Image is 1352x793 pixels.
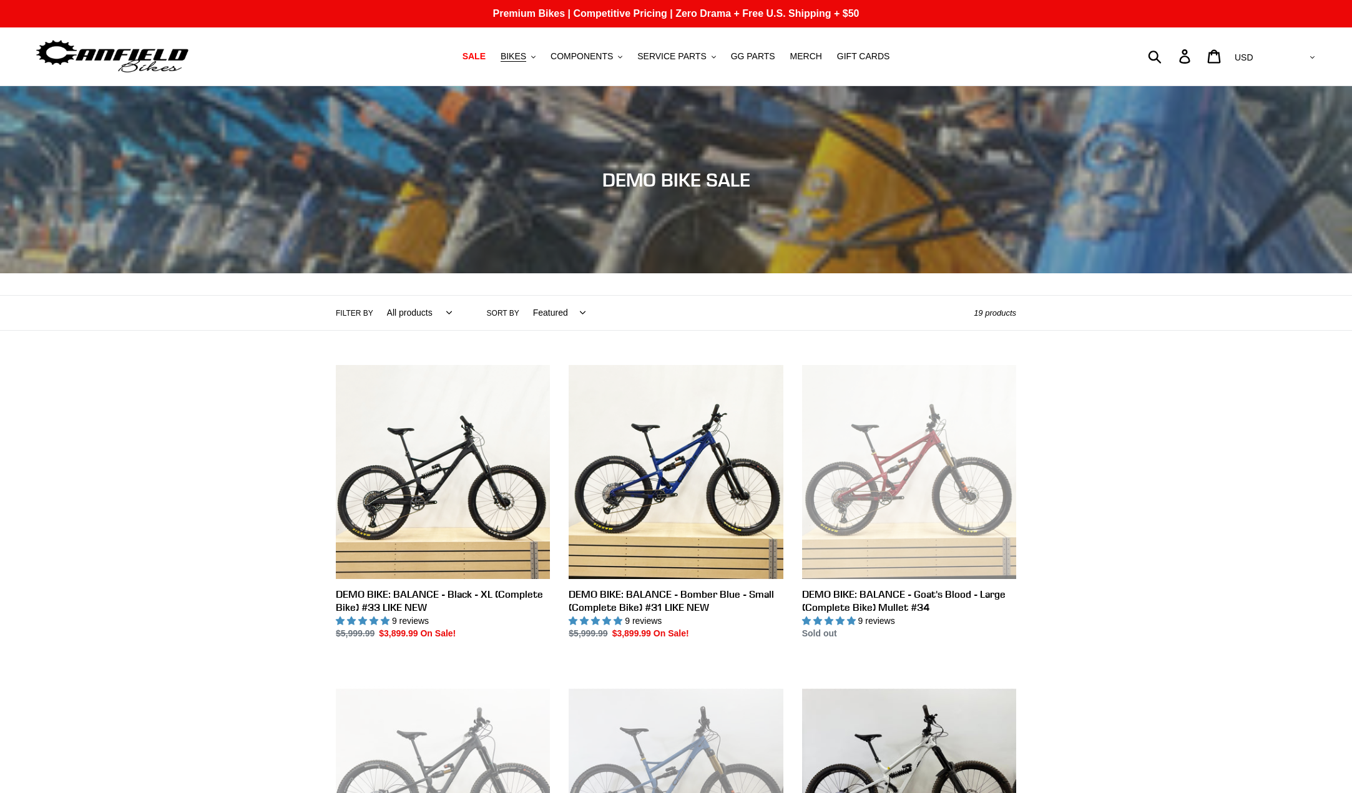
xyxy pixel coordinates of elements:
a: SALE [456,48,492,65]
button: COMPONENTS [544,48,629,65]
button: SERVICE PARTS [631,48,722,65]
label: Sort by [487,308,519,319]
a: GIFT CARDS [831,48,896,65]
span: SERVICE PARTS [637,51,706,62]
input: Search [1155,42,1187,70]
span: COMPONENTS [551,51,613,62]
a: MERCH [784,48,828,65]
span: DEMO BIKE SALE [602,168,750,191]
span: BIKES [501,51,526,62]
span: GIFT CARDS [837,51,890,62]
span: SALE [463,51,486,62]
span: GG PARTS [731,51,775,62]
span: MERCH [790,51,822,62]
label: Filter by [336,308,373,319]
button: BIKES [494,48,542,65]
span: 19 products [974,308,1016,318]
a: GG PARTS [725,48,781,65]
img: Canfield Bikes [34,37,190,76]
